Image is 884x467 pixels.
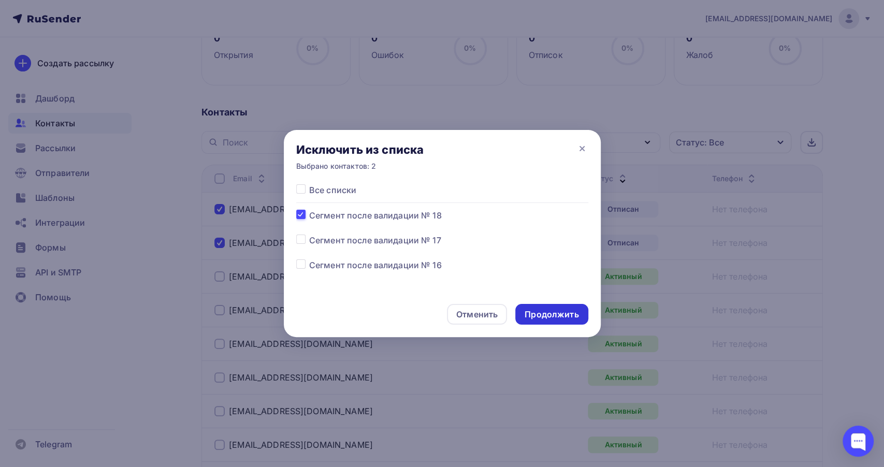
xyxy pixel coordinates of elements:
[309,234,441,246] span: Сегмент после валидации № 17
[309,259,442,271] span: Сегмент после валидации № 16
[456,308,498,320] div: Отменить
[309,209,442,222] span: Сегмент после валидации № 18
[525,309,578,320] div: Продолжить
[309,184,356,196] span: Все списки
[296,142,424,157] div: Исключить из списка
[296,161,424,171] div: Выбрано контактов: 2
